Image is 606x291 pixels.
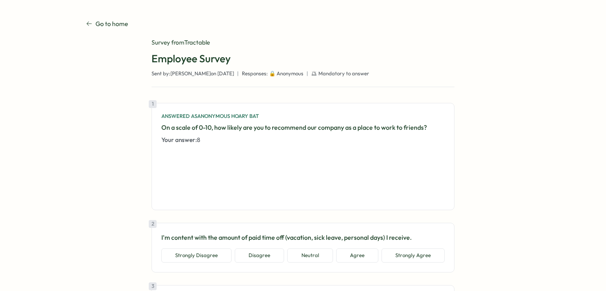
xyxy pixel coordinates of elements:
[237,70,239,77] span: |
[287,248,333,263] button: Neutral
[161,136,197,144] span: Your answer:
[318,70,369,77] span: Mandatory to answer
[149,282,157,290] div: 3
[382,248,445,263] button: Strongly Agree
[86,19,128,29] a: Go to home
[151,52,454,65] h1: Employee Survey
[161,233,445,242] p: I'm content with the amount of paid time off (vacation, sick leave, personal days) I receive.
[161,113,445,120] div: Answered as Anonymous Hoary Bat
[151,38,454,47] div: Survey from Tractable
[307,70,308,77] span: |
[151,70,234,77] span: Sent by: [PERSON_NAME] on [DATE]
[242,70,303,77] span: Responses: 🔒 Anonymous
[149,100,157,108] div: 1
[149,220,157,228] div: 2
[161,123,445,132] p: On a scale of 0-10, how likely are you to recommend our company as a place to work to friends?
[336,248,378,263] button: Agree
[95,19,128,29] p: Go to home
[197,136,200,144] span: 8
[235,248,284,263] button: Disagree
[161,248,232,263] button: Strongly Disagree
